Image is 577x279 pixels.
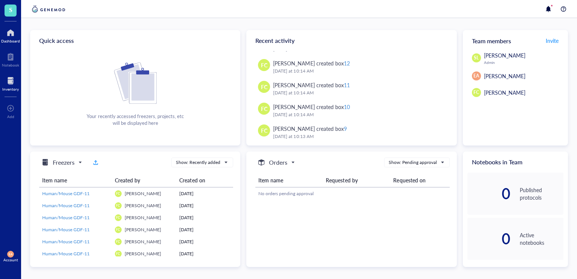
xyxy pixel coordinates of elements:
span: Invite [546,37,559,44]
th: Item name [39,173,112,187]
span: Human/Mouse GDF-11 [42,238,90,245]
span: FC [261,83,267,91]
div: [DATE] at 10:13 AM [273,133,444,140]
span: Human/Mouse GDF-11 [42,226,90,233]
div: Inventory [2,87,19,91]
div: [PERSON_NAME] created box [273,124,347,133]
div: [PERSON_NAME] created box [273,59,350,67]
div: 10 [344,103,350,111]
div: Quick access [30,30,240,51]
span: [PERSON_NAME] [484,89,525,96]
div: [PERSON_NAME] created box [273,81,350,89]
div: Account [3,258,18,262]
span: FC [116,240,120,244]
th: Created by [112,173,177,187]
h5: Freezers [53,158,75,167]
th: Requested on [390,173,449,187]
span: Human/Mouse GDF-11 [42,202,90,209]
a: Human/Mouse GDF-11 [42,226,109,233]
div: Dashboard [1,39,20,43]
span: FC [116,228,120,232]
span: [PERSON_NAME] [125,238,161,245]
div: [DATE] [179,238,230,245]
div: [DATE] [179,190,230,197]
span: FC [261,105,267,113]
span: SL [474,55,479,61]
span: Human/Mouse GDF-11 [42,214,90,221]
span: [PERSON_NAME] [125,202,161,209]
div: Notebook [2,63,19,67]
div: Add [7,114,14,119]
div: [DATE] [179,202,230,209]
span: FC [116,252,120,256]
span: FC [116,216,120,220]
div: [PERSON_NAME] created box [273,103,350,111]
span: Human/Mouse GDF-11 [42,190,90,197]
div: 0 [467,188,511,200]
span: FC [473,89,479,96]
span: [PERSON_NAME] [125,190,161,197]
span: [PERSON_NAME] [125,226,161,233]
a: Notebook [2,51,19,67]
span: S [9,5,12,14]
div: [DATE] [179,250,230,257]
span: EA [473,73,479,79]
span: Human/Mouse GDF-11 [42,250,90,257]
div: 12 [344,59,350,67]
a: FC[PERSON_NAME] created box11[DATE] at 10:14 AM [252,78,450,100]
a: FC[PERSON_NAME] created box9[DATE] at 10:13 AM [252,121,450,143]
div: [DATE] [179,214,230,221]
span: FC [261,126,267,135]
div: Show: Recently added [176,159,220,166]
div: Admin [484,60,563,65]
a: Human/Mouse GDF-11 [42,250,109,257]
button: Invite [545,35,559,47]
a: Human/Mouse GDF-11 [42,190,109,197]
a: Human/Mouse GDF-11 [42,238,109,245]
div: Published protocols [520,186,563,201]
a: Human/Mouse GDF-11 [42,202,109,209]
th: Item name [255,173,323,187]
img: Cf+DiIyRRx+BTSbnYhsZzE9to3+AfuhVxcka4spAAAAAElFTkSuQmCC [114,62,157,104]
span: FC [116,192,120,196]
div: [DATE] at 10:14 AM [273,67,444,75]
span: [PERSON_NAME] [125,214,161,221]
th: Created on [176,173,233,187]
a: Human/Mouse GDF-11 [42,214,109,221]
span: [PERSON_NAME] [484,72,525,80]
span: EA [9,252,12,256]
a: Dashboard [1,27,20,43]
img: genemod-logo [30,5,67,14]
span: [PERSON_NAME] [125,250,161,257]
a: FC[PERSON_NAME] created box12[DATE] at 10:14 AM [252,56,450,78]
div: Show: Pending approval [389,159,437,166]
div: Active notebooks [520,231,563,246]
div: Team members [463,30,568,51]
div: [DATE] at 10:14 AM [273,111,444,118]
div: [DATE] at 10:14 AM [273,89,444,97]
span: FC [261,61,267,69]
a: Inventory [2,75,19,91]
a: FC[PERSON_NAME] created box10[DATE] at 10:14 AM [252,100,450,121]
span: [PERSON_NAME] [484,52,525,59]
th: Requested by [323,173,390,187]
div: 0 [467,233,511,245]
h5: Orders [269,158,287,167]
div: [DATE] [179,226,230,233]
span: FC [116,204,120,208]
div: Notebooks in Team [463,152,568,173]
div: 9 [344,125,347,132]
div: No orders pending approval [258,190,446,197]
div: 11 [344,81,350,89]
div: Your recently accessed freezers, projects, etc will be displayed here [87,113,183,126]
div: Recent activity [246,30,456,51]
